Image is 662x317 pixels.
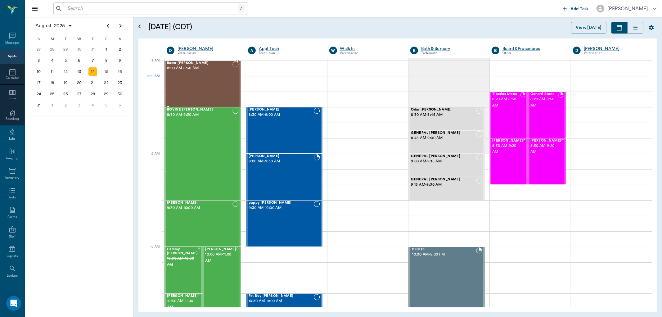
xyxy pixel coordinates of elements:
a: Walk In [340,46,401,52]
div: / [238,4,245,13]
div: Wednesday, August 27, 2025 [75,90,84,98]
div: NOT_CONFIRMED, 8:30 AM - 9:30 AM [164,107,241,200]
span: August [34,21,53,30]
button: Close drawer [29,2,41,15]
h5: [DATE] (CDT) [148,22,311,32]
span: GENERAL [PERSON_NAME] [411,154,476,158]
div: F [100,34,113,44]
div: T [59,34,73,44]
span: 9:30 AM - 10:00 AM [167,205,232,211]
div: 10 AM [143,244,160,259]
div: M [46,34,59,44]
div: BOOKED, 8:20 AM - 8:50 AM [528,92,566,138]
input: Search [65,4,238,13]
div: Technician [259,51,320,56]
div: Reports [7,254,18,259]
span: GENERAL [PERSON_NAME] [411,178,476,182]
div: Tuesday, August 19, 2025 [61,79,70,87]
div: Bath & Surgery [421,46,482,52]
span: 9:15 AM - 9:30 AM [411,182,476,188]
span: 9:30 AM - 10:00 AM [249,205,314,211]
span: 10:30 AM - 11:00 AM [249,298,314,304]
div: 8 AM [143,57,160,73]
div: NOT_CONFIRMED, 8:30 AM - 8:45 AM [408,107,485,130]
a: [PERSON_NAME] [178,46,239,52]
div: D [573,47,581,54]
span: 10:30 AM - 11:00 AM [167,298,198,310]
button: Open calendar [136,15,143,38]
div: Wednesday, August 13, 2025 [75,67,84,76]
div: W [329,47,337,54]
span: [PERSON_NAME] [167,201,232,205]
div: Saturday, August 9, 2025 [115,56,124,65]
div: [PERSON_NAME] [607,5,648,12]
div: Monday, August 4, 2025 [48,56,56,65]
div: Saturday, August 30, 2025 [115,90,124,98]
div: Veterinarian [178,51,239,56]
span: [PERSON_NAME] [530,139,561,143]
div: Open Intercom Messenger [6,296,21,311]
div: Tuesday, August 5, 2025 [61,56,70,65]
div: Staff [9,234,16,239]
div: Thursday, September 4, 2025 [88,101,97,110]
div: Tuesday, July 29, 2025 [61,45,70,54]
span: 8:00 AM - 8:30 AM [167,65,232,71]
span: 8:20 AM - 8:50 AM [530,96,558,109]
div: Wednesday, August 20, 2025 [75,79,84,87]
div: Saturday, August 16, 2025 [115,67,124,76]
span: 8:50 AM - 9:20 AM [492,143,523,155]
div: Saturday, August 2, 2025 [115,45,124,54]
span: 8:45 AM - 9:00 AM [411,135,476,141]
div: Sunday, August 24, 2025 [34,90,43,98]
div: T [86,34,100,44]
div: D [167,47,174,54]
div: 9 AM [143,151,160,166]
div: Saturday, August 23, 2025 [115,79,124,87]
div: Friday, August 1, 2025 [102,45,111,54]
div: Friday, September 5, 2025 [102,101,111,110]
div: Friday, August 29, 2025 [102,90,111,98]
div: NOT_CONFIRMED, 9:30 AM - 10:00 AM [164,200,241,247]
div: Imaging [6,156,18,161]
span: [PERSON_NAME] [492,139,523,143]
div: Wednesday, July 30, 2025 [75,45,84,54]
span: BLOCK [412,247,476,251]
div: Tuesday, September 2, 2025 [61,101,70,110]
div: Monday, August 25, 2025 [48,90,56,98]
div: Thursday, July 31, 2025 [88,45,97,54]
div: Tuesday, August 26, 2025 [61,90,70,98]
span: [PERSON_NAME] [167,294,198,298]
div: Today, Thursday, August 14, 2025 [88,67,97,76]
div: A [248,47,256,54]
button: August2025 [32,20,76,32]
span: [PERSON_NAME] [249,154,314,158]
div: Other [502,51,564,56]
div: Lookup [7,274,18,278]
div: NOT_CONFIRMED, 8:45 AM - 9:00 AM [408,130,485,154]
div: S [113,34,127,44]
span: [PERSON_NAME] [205,247,236,251]
div: Veterinarian [584,51,645,56]
div: Friday, August 15, 2025 [102,67,111,76]
div: S [32,34,46,44]
button: Add Task [561,3,592,14]
div: BOOKED, 8:20 AM - 8:50 AM [490,92,528,138]
span: 8:30 AM - 9:30 AM [167,112,232,118]
a: [PERSON_NAME] [584,46,645,52]
div: Wednesday, September 3, 2025 [75,101,84,110]
span: BOVINE [PERSON_NAME] [167,108,232,112]
span: Genarri Stone [530,92,558,96]
span: Odin [PERSON_NAME] [411,108,476,112]
div: NOT_CONFIRMED, 8:30 AM - 9:00 AM [246,107,322,154]
div: BOOKED, 8:50 AM - 9:20 AM [528,138,566,185]
span: Hammy [PERSON_NAME] [167,247,198,256]
div: Saturday, September 6, 2025 [115,101,124,110]
span: 9:00 AM - 9:15 AM [411,158,476,165]
span: Tiberias Stone [492,92,520,96]
span: 8:30 AM - 8:45 AM [411,112,476,118]
span: 10:00 AM - 5:00 PM [412,251,476,258]
a: Board &Procedures [502,46,564,52]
